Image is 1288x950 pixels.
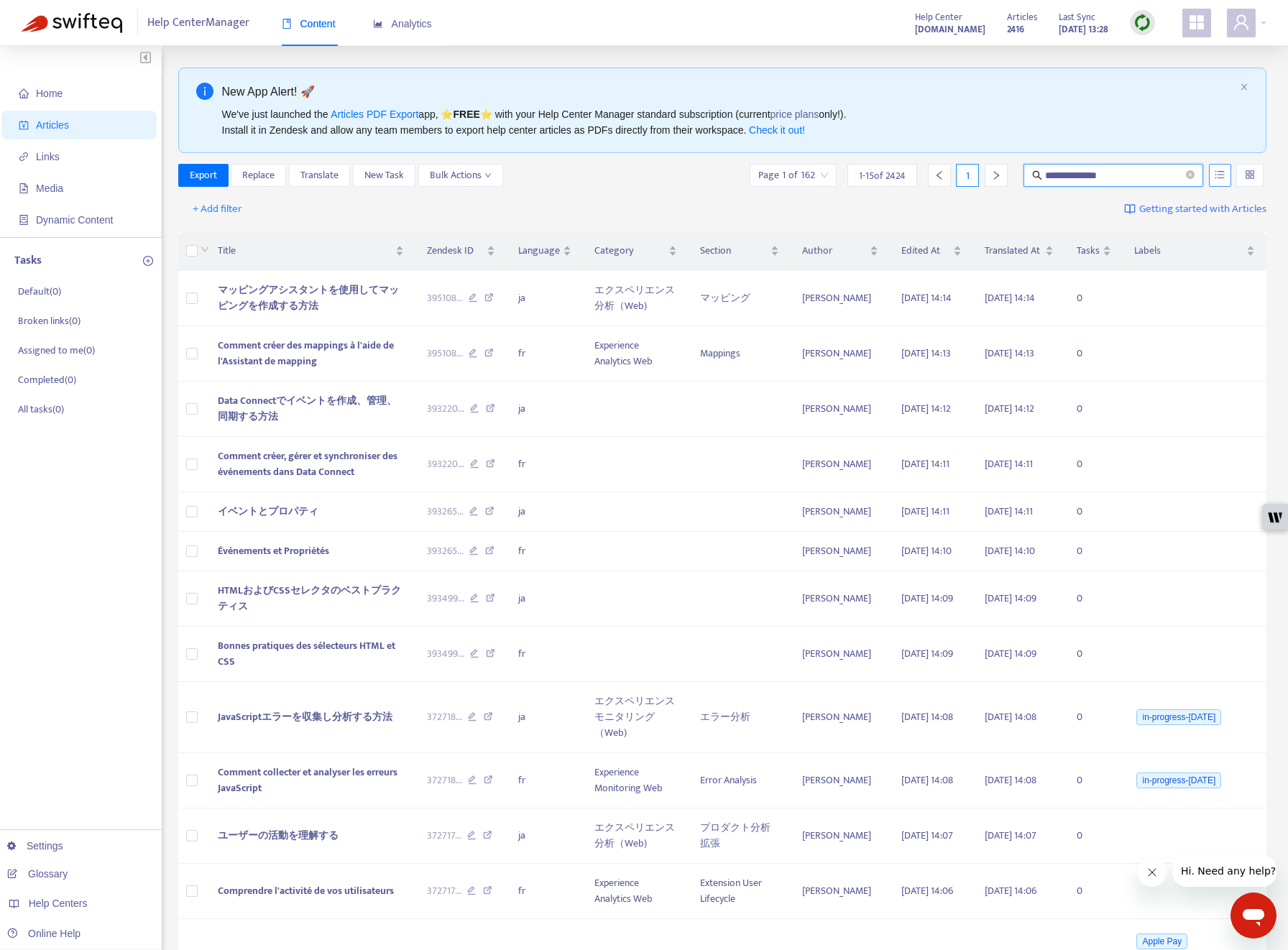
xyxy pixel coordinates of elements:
span: [DATE] 14:11 [985,503,1033,520]
iframe: Close message [1138,858,1167,887]
a: Glossary [7,868,68,880]
span: 393499 ... [427,591,464,607]
th: Author [791,231,890,271]
td: プロダクト分析拡張 [689,808,790,864]
span: Section [700,243,767,259]
span: close-circle [1186,170,1195,179]
span: [DATE] 14:13 [901,345,951,361]
td: [PERSON_NAME] [791,571,890,627]
span: 393220 ... [427,401,464,417]
span: Data Connectでイベントを作成、管理、同期する方法 [218,392,397,425]
span: [DATE] 14:14 [901,290,952,306]
p: Completed ( 0 ) [18,372,76,387]
span: container [19,215,29,225]
td: Experience Monitoring Web [583,753,689,808]
span: Translated At [985,243,1042,259]
strong: [DOMAIN_NAME] [915,22,985,37]
span: 393499 ... [427,646,464,662]
span: Dynamic Content [36,214,113,226]
span: [DATE] 14:08 [901,709,953,725]
span: user [1233,14,1250,31]
span: unordered-list [1215,170,1225,180]
span: HTMLおよびCSSセレクタのベストプラクティス [218,582,401,614]
td: fr [507,326,583,382]
span: 395108 ... [427,346,463,361]
span: Last Sync [1059,9,1095,25]
td: 0 [1065,682,1123,753]
span: 393265 ... [427,504,464,520]
td: エクスペリエンス分析（Web) [583,808,689,864]
a: Check it out! [749,124,805,136]
button: unordered-list [1209,164,1231,187]
td: 0 [1065,382,1123,437]
span: in-progress-[DATE] [1136,773,1221,788]
span: Tasks [1077,243,1100,259]
p: Assigned to me ( 0 ) [18,343,95,358]
span: home [19,88,29,98]
td: 0 [1065,627,1123,682]
td: 0 [1065,326,1123,382]
span: Content [282,18,336,29]
div: 1 [956,164,979,187]
a: Settings [7,840,63,852]
td: fr [507,864,583,919]
span: 372718 ... [427,773,462,788]
td: fr [507,753,583,808]
p: All tasks ( 0 ) [18,402,64,417]
td: Error Analysis [689,753,790,808]
button: + Add filter [182,198,253,221]
img: sync.dc5367851b00ba804db3.png [1133,14,1151,32]
span: [DATE] 14:12 [901,400,951,417]
span: area-chart [373,19,383,29]
span: Edited At [901,243,950,259]
td: [PERSON_NAME] [791,437,890,492]
span: down [201,245,209,254]
td: [PERSON_NAME] [791,382,890,437]
td: [PERSON_NAME] [791,627,890,682]
td: [PERSON_NAME] [791,864,890,919]
td: ja [507,682,583,753]
td: Extension User Lifecycle [689,864,790,919]
td: 0 [1065,492,1123,532]
span: [DATE] 14:14 [985,290,1035,306]
span: + Add filter [193,200,242,218]
td: fr [507,437,583,492]
span: appstore [1188,14,1205,31]
span: [DATE] 14:08 [901,772,953,788]
span: close [1240,83,1248,91]
span: Translate [300,167,339,183]
strong: 2416 [1007,22,1024,37]
span: plus-circle [143,256,153,266]
td: Experience Analytics Web [583,326,689,382]
span: link [19,152,29,162]
button: close [1240,83,1248,92]
iframe: Message from company [1172,855,1276,887]
button: Export [178,164,229,187]
span: Help Center [915,9,962,25]
span: 372718 ... [427,709,462,725]
strong: [DATE] 13:28 [1059,22,1108,37]
span: [DATE] 14:07 [901,827,953,844]
div: We've just launched the app, ⭐ ⭐️ with your Help Center Manager standard subscription (current on... [222,106,1235,138]
button: Replace [231,164,286,187]
span: [DATE] 14:08 [985,709,1036,725]
button: New Task [353,164,415,187]
span: 395108 ... [427,290,463,306]
a: Online Help [7,928,80,939]
p: Tasks [14,252,42,269]
span: down [484,172,492,179]
span: [DATE] 14:11 [901,456,949,472]
span: 393265 ... [427,543,464,559]
td: 0 [1065,437,1123,492]
button: Translate [289,164,350,187]
td: 0 [1065,271,1123,326]
span: [DATE] 14:12 [985,400,1034,417]
td: ja [507,571,583,627]
th: Zendesk ID [415,231,507,271]
span: [DATE] 14:11 [985,456,1033,472]
td: [PERSON_NAME] [791,753,890,808]
span: Title [218,243,392,259]
div: New App Alert! 🚀 [222,83,1235,101]
b: FREE [453,109,479,120]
